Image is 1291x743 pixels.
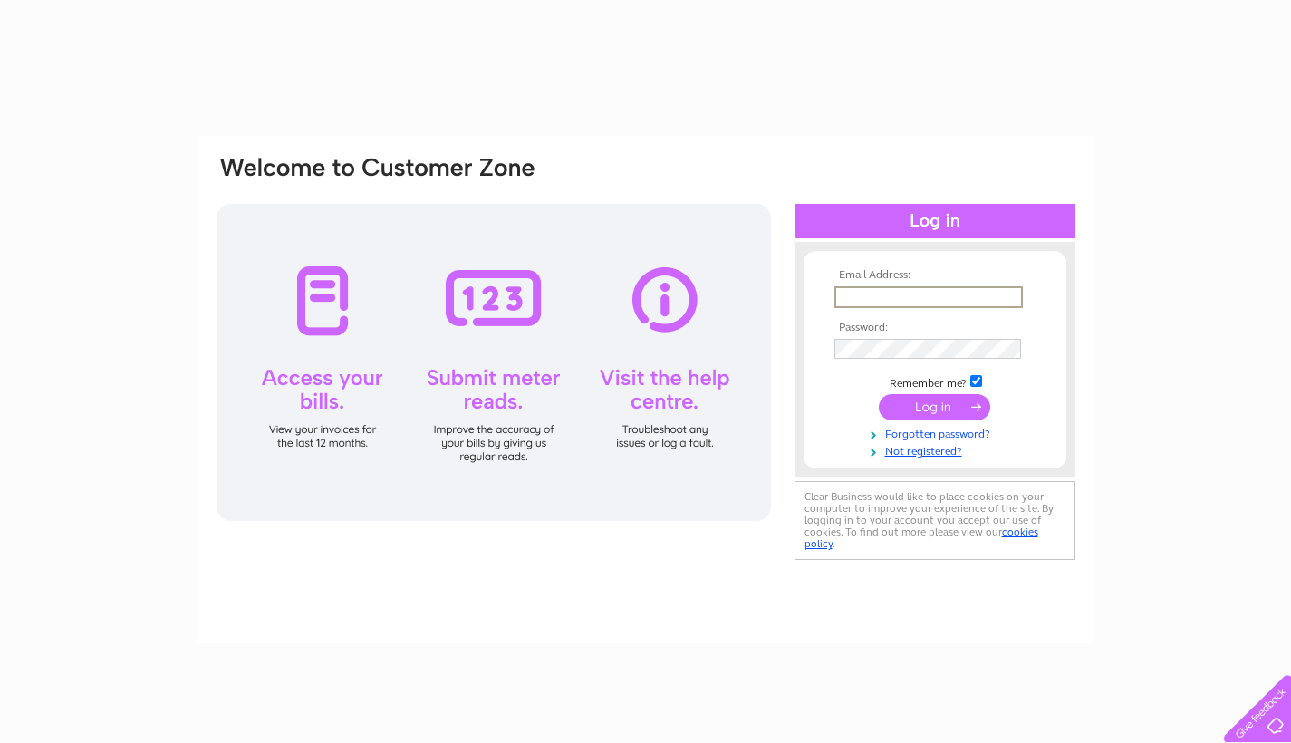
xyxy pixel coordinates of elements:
[830,372,1040,391] td: Remember me?
[795,481,1075,560] div: Clear Business would like to place cookies on your computer to improve your experience of the sit...
[804,526,1038,550] a: cookies policy
[834,441,1040,458] a: Not registered?
[830,269,1040,282] th: Email Address:
[834,424,1040,441] a: Forgotten password?
[879,394,990,420] input: Submit
[830,322,1040,334] th: Password:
